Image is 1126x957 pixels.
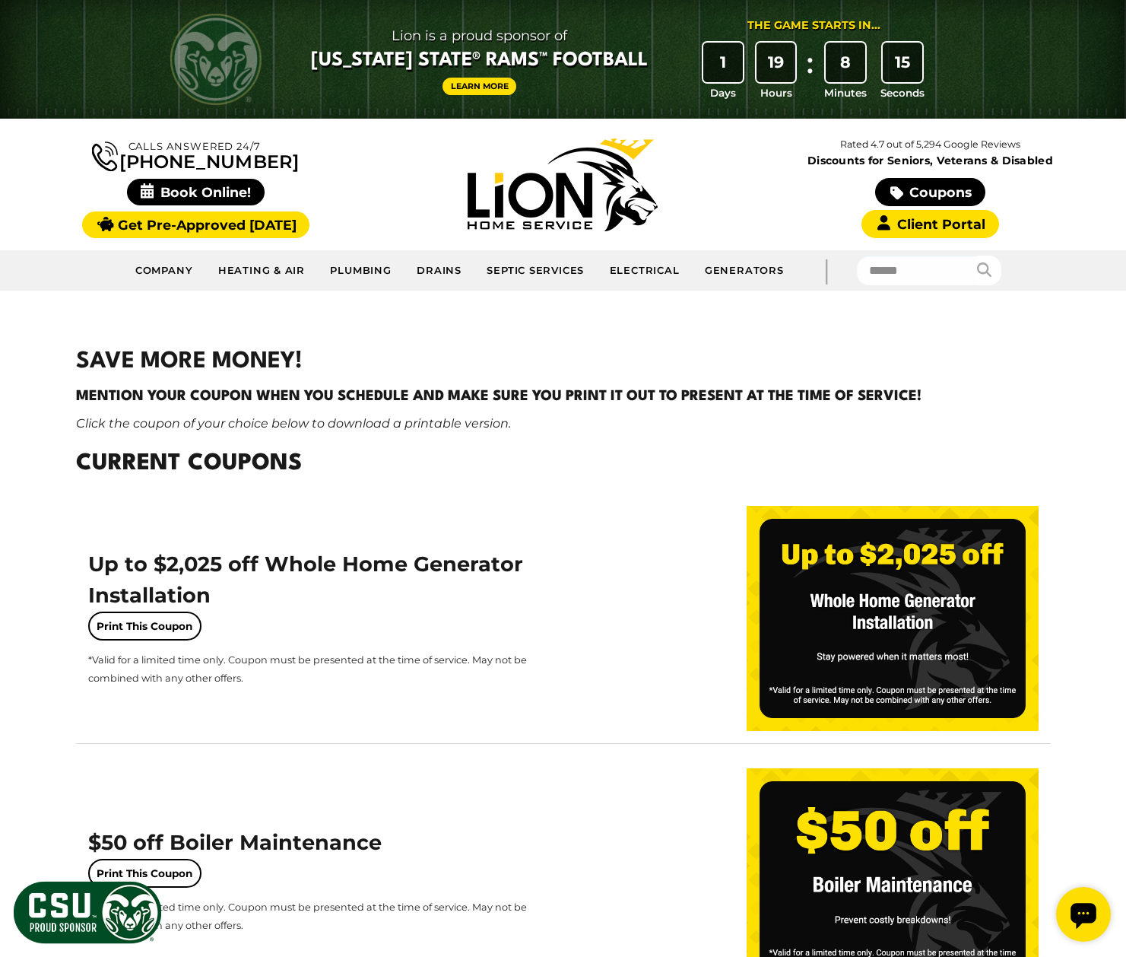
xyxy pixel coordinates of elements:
div: 15 [883,43,922,82]
a: Electrical [597,256,692,286]
h4: Mention your coupon when you schedule and make sure you print it out to present at the time of se... [76,386,1051,407]
span: [US_STATE] State® Rams™ Football [311,48,648,74]
p: Rated 4.7 out of 5,294 Google Reviews [747,136,1114,153]
a: Get Pre-Approved [DATE] [82,211,309,238]
span: Days [710,85,736,100]
em: Click the coupon of your choice below to download a printable version. [76,416,511,431]
div: 1 [703,43,743,82]
span: Discounts for Seniors, Veterans & Disabled [750,155,1111,166]
a: Coupons [875,178,985,206]
span: *Valid for a limited time only. Coupon must be presented at the time of service. May not be combi... [88,654,527,684]
span: Book Online! [127,179,265,205]
img: Lion Home Service [468,138,658,231]
img: CSU Sponsor Badge [11,879,163,946]
a: Drains [404,256,474,286]
a: [PHONE_NUMBER] [92,138,299,171]
span: Up to $2,025 off Whole Home Generator Installation [88,552,523,608]
a: Generators [693,256,796,286]
span: Hours [760,85,792,100]
a: Septic Services [474,256,597,286]
div: Open chat widget [6,6,61,61]
h2: Current Coupons [76,447,1051,482]
span: *Valid for a limited time only. Coupon must be presented at the time of service. May not be combi... [88,901,527,931]
a: Print This Coupon [88,859,201,888]
a: Heating & Air [206,256,319,286]
div: 19 [756,43,796,82]
img: CSU Rams logo [170,14,262,105]
div: : [802,43,817,101]
a: Print This Coupon [88,612,201,641]
a: Client Portal [861,210,998,238]
a: Plumbing [318,256,404,286]
img: up-to-2025-off-generator.png.webp [747,506,1039,731]
span: Seconds [880,85,925,100]
div: | [796,250,857,291]
span: Minutes [824,85,867,100]
strong: SAVE MORE MONEY! [76,351,303,373]
div: 8 [826,43,865,82]
a: Company [123,256,206,286]
div: The Game Starts in... [747,17,880,34]
a: Learn More [442,78,517,95]
span: Lion is a proud sponsor of [311,24,648,48]
span: $50 off Boiler Maintenance [88,830,382,855]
